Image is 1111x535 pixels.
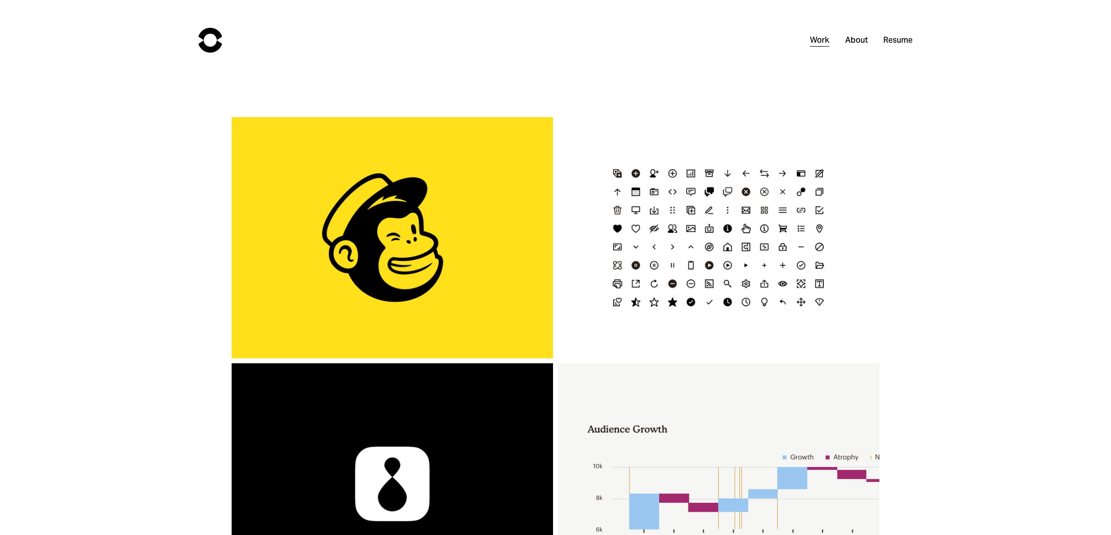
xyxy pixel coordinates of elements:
a: 1 Click Automations [232,117,553,358]
img: Chad Urbanick [198,28,222,53]
a: About [845,33,868,48]
a: Mailchimp Icon Refresh [558,117,879,358]
a: Work [810,33,829,48]
a: Resume [883,33,913,48]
